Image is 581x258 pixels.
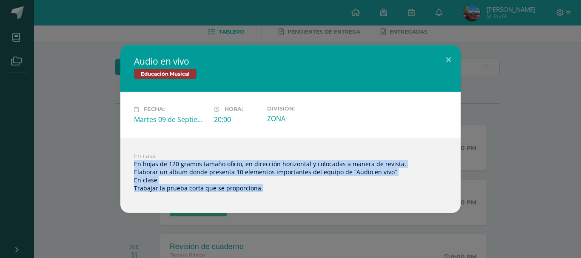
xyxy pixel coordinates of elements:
[120,138,461,213] div: En casa En hojas de 120 gramos tamaño oficio, en dirección horizontal y colocadas a manera de rev...
[134,115,207,124] div: Martes 09 de Septiembre
[134,55,447,67] h2: Audio en vivo
[436,45,461,74] button: Close (Esc)
[225,106,243,113] span: Hora:
[267,105,340,112] label: División:
[267,114,340,123] div: ZONA
[214,115,260,124] div: 20:00
[134,69,197,79] span: Educación Musical
[144,106,165,113] span: Fecha:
